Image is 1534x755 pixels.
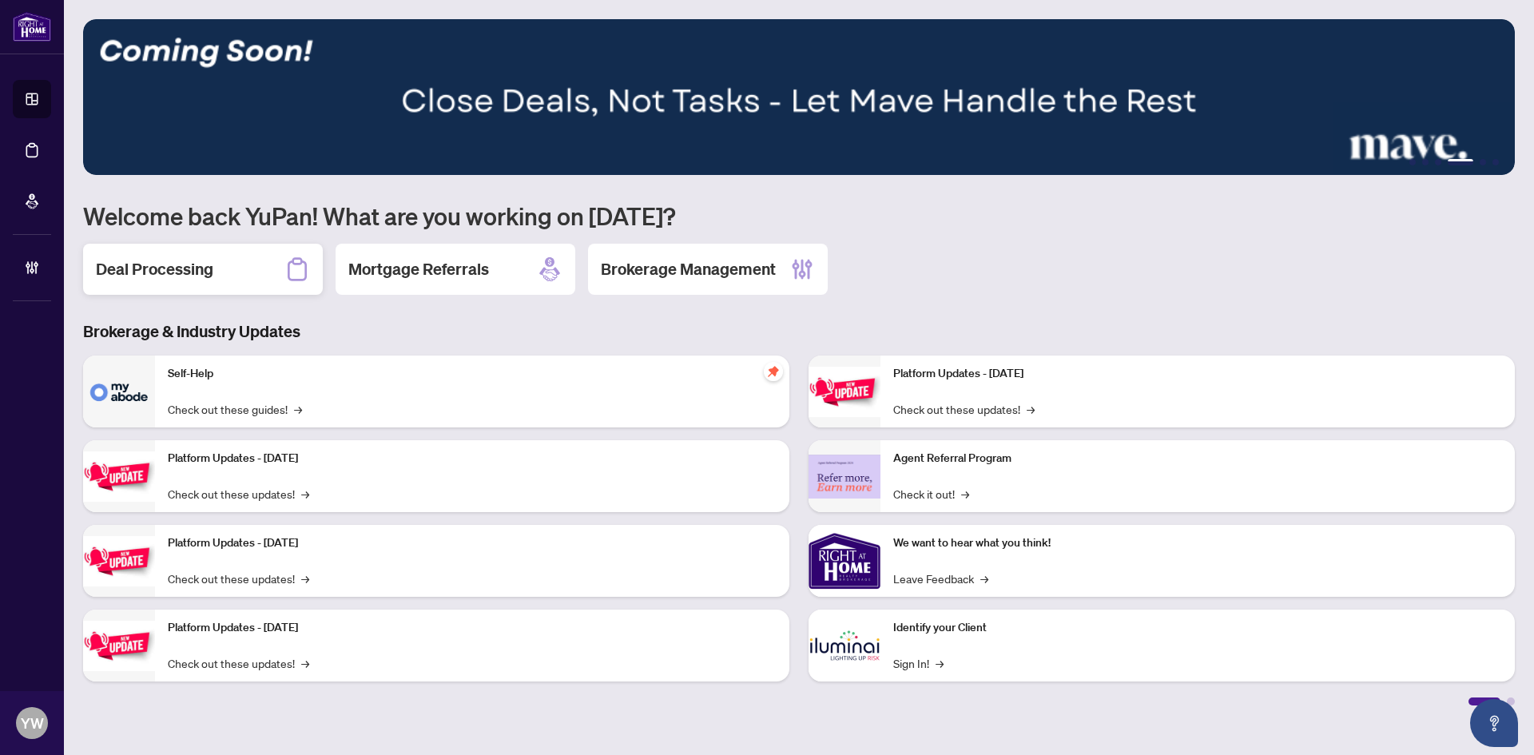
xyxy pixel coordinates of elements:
[809,525,880,597] img: We want to hear what you think!
[601,258,776,280] h2: Brokerage Management
[168,619,777,637] p: Platform Updates - [DATE]
[893,654,944,672] a: Sign In!→
[809,610,880,681] img: Identify your Client
[13,12,51,42] img: logo
[168,570,309,587] a: Check out these updates!→
[168,485,309,503] a: Check out these updates!→
[764,362,783,381] span: pushpin
[1492,159,1499,165] button: 6
[936,654,944,672] span: →
[83,451,155,502] img: Platform Updates - September 16, 2025
[168,534,777,552] p: Platform Updates - [DATE]
[1470,699,1518,747] button: Open asap
[168,450,777,467] p: Platform Updates - [DATE]
[1448,159,1473,165] button: 4
[168,654,309,672] a: Check out these updates!→
[893,365,1502,383] p: Platform Updates - [DATE]
[893,485,969,503] a: Check it out!→
[294,400,302,418] span: →
[168,400,302,418] a: Check out these guides!→
[83,201,1515,231] h1: Welcome back YuPan! What are you working on [DATE]?
[1422,159,1429,165] button: 2
[893,619,1502,637] p: Identify your Client
[1409,159,1416,165] button: 1
[1027,400,1035,418] span: →
[961,485,969,503] span: →
[83,536,155,586] img: Platform Updates - July 21, 2025
[21,712,44,734] span: YW
[1435,159,1441,165] button: 3
[1480,159,1486,165] button: 5
[301,654,309,672] span: →
[348,258,489,280] h2: Mortgage Referrals
[83,320,1515,343] h3: Brokerage & Industry Updates
[168,365,777,383] p: Self-Help
[301,570,309,587] span: →
[980,570,988,587] span: →
[893,450,1502,467] p: Agent Referral Program
[809,455,880,499] img: Agent Referral Program
[893,534,1502,552] p: We want to hear what you think!
[809,367,880,417] img: Platform Updates - June 23, 2025
[83,356,155,427] img: Self-Help
[83,621,155,671] img: Platform Updates - July 8, 2025
[893,400,1035,418] a: Check out these updates!→
[96,258,213,280] h2: Deal Processing
[893,570,988,587] a: Leave Feedback→
[83,19,1515,175] img: Slide 3
[301,485,309,503] span: →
